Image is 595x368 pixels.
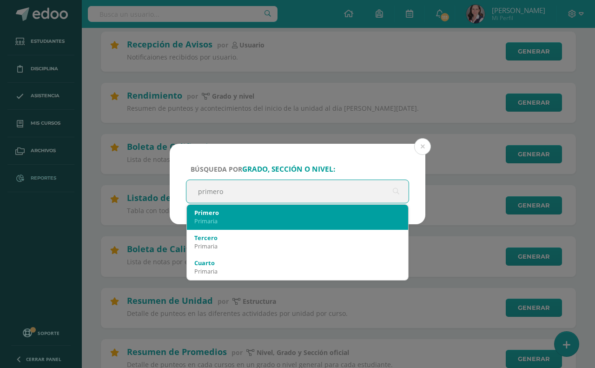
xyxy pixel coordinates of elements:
div: Cuarto [194,259,401,267]
div: Primaria [194,267,401,275]
div: Primero [194,208,401,217]
div: Tercero [194,234,401,242]
span: Búsqueda por [191,165,335,174]
div: Primaria [194,242,401,250]
div: Primaria [194,217,401,225]
button: Close (Esc) [414,138,431,155]
input: ej. Primero primaria, etc. [186,180,409,203]
strong: grado, sección o nivel: [242,164,335,174]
